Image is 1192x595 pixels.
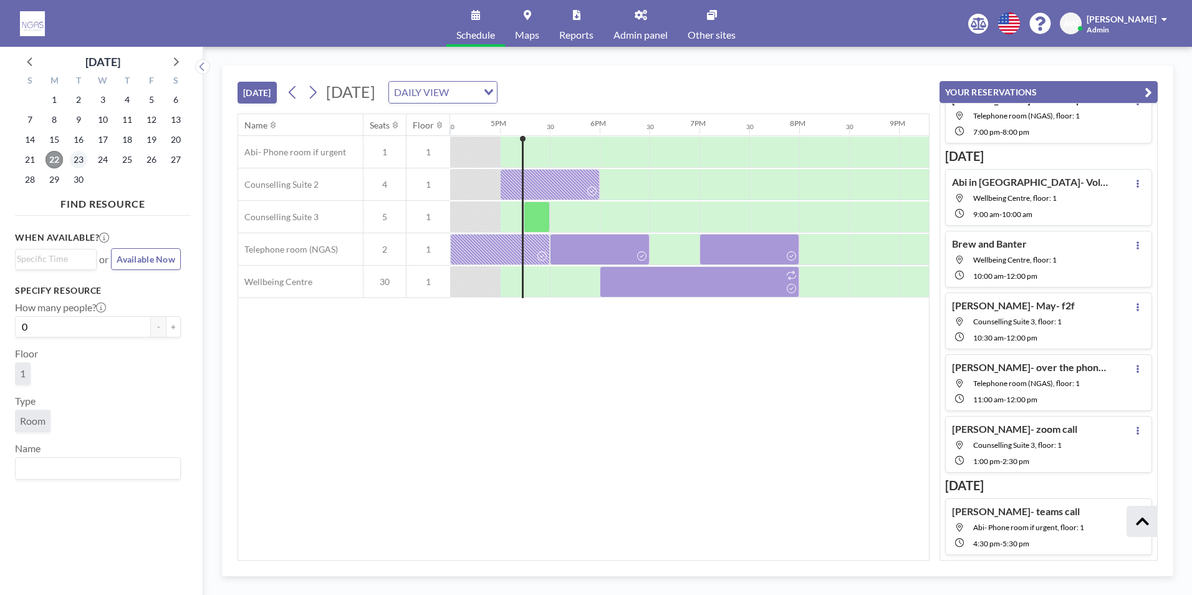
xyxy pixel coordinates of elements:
span: Sunday, September 21, 2025 [21,151,39,168]
span: - [1000,457,1002,466]
span: Monday, September 15, 2025 [46,131,63,148]
span: Thursday, September 18, 2025 [118,131,136,148]
span: Saturday, September 20, 2025 [167,131,185,148]
span: Room [20,415,46,427]
span: 12:00 PM [1006,395,1037,404]
h4: [PERSON_NAME]- teams call [952,505,1080,518]
span: 9:00 AM [973,210,999,219]
span: DAILY VIEW [392,84,451,100]
div: S [18,74,42,90]
span: Wednesday, September 17, 2025 [94,131,112,148]
span: Friday, September 12, 2025 [143,111,160,128]
span: AW [1064,18,1079,29]
span: 5:30 PM [1002,539,1029,548]
span: Thursday, September 11, 2025 [118,111,136,128]
span: 2 [363,244,406,255]
span: Monday, September 1, 2025 [46,91,63,109]
span: Telephone room (NGAS), floor: 1 [973,379,1080,388]
span: or [99,253,108,266]
span: 10:30 AM [973,333,1004,342]
span: Sunday, September 14, 2025 [21,131,39,148]
div: Name [244,120,267,131]
span: 12:00 PM [1006,333,1037,342]
span: Reports [559,30,594,40]
span: 1 [406,276,450,288]
span: [PERSON_NAME] [1087,14,1156,24]
span: Saturday, September 13, 2025 [167,111,185,128]
span: Abi- Phone room if urgent [238,147,346,158]
h4: FIND RESOURCE [15,193,191,210]
h3: Specify resource [15,285,181,296]
input: Search for option [17,460,173,476]
span: 1 [406,179,450,190]
div: M [42,74,67,90]
div: 8PM [790,119,805,128]
div: Floor [413,120,434,131]
h4: [PERSON_NAME]- over the phone- [PERSON_NAME] [952,361,1108,374]
span: 1 [406,211,450,223]
span: Counselling Suite 2 [238,179,319,190]
span: Wednesday, September 3, 2025 [94,91,112,109]
div: T [115,74,139,90]
h3: [DATE] [945,478,1152,493]
span: Wellbeing Centre, floor: 1 [973,255,1057,264]
span: Saturday, September 6, 2025 [167,91,185,109]
button: [DATE] [238,82,277,104]
img: organization-logo [20,11,45,36]
span: Available Now [117,254,175,264]
span: 10:00 AM [1002,210,1032,219]
span: 1 [406,147,450,158]
span: Wednesday, September 24, 2025 [94,151,112,168]
span: 10:00 AM [973,271,1004,281]
span: Counselling Suite 3, floor: 1 [973,317,1062,326]
h4: Abi in [GEOGRAPHIC_DATA]- Volunteer [952,176,1108,188]
span: - [999,210,1002,219]
span: Monday, September 8, 2025 [46,111,63,128]
span: 30 [363,276,406,288]
input: Search for option [17,252,89,266]
div: Search for option [16,249,96,268]
button: Available Now [111,248,181,270]
span: 7:00 PM [973,127,1000,137]
div: T [67,74,91,90]
button: + [166,316,181,337]
div: 30 [746,123,754,131]
span: Tuesday, September 2, 2025 [70,91,87,109]
input: Search for option [453,84,476,100]
span: Monday, September 29, 2025 [46,171,63,188]
span: Friday, September 26, 2025 [143,151,160,168]
span: Tuesday, September 30, 2025 [70,171,87,188]
div: 7PM [690,119,706,128]
button: YOUR RESERVATIONS [940,81,1158,103]
span: Telephone room (NGAS) [238,244,338,255]
span: Wednesday, September 10, 2025 [94,111,112,128]
span: Maps [515,30,539,40]
span: 1 [406,244,450,255]
label: Name [15,442,41,455]
span: Monday, September 22, 2025 [46,151,63,168]
span: - [1000,539,1002,548]
span: Admin [1087,25,1109,34]
h4: [PERSON_NAME]- zoom call [952,423,1077,435]
span: Saturday, September 27, 2025 [167,151,185,168]
span: 4 [363,179,406,190]
span: - [1004,271,1006,281]
span: Tuesday, September 9, 2025 [70,111,87,128]
div: 5PM [491,119,506,128]
span: Abi- Phone room if urgent, floor: 1 [973,523,1084,532]
span: Thursday, September 25, 2025 [118,151,136,168]
button: - [151,316,166,337]
span: - [1004,395,1006,404]
label: Type [15,395,36,407]
div: 30 [646,123,654,131]
div: [DATE] [85,53,120,70]
h4: [PERSON_NAME]- May- f2f [952,299,1075,312]
div: Search for option [389,82,497,103]
span: Tuesday, September 16, 2025 [70,131,87,148]
h3: [DATE] [945,148,1152,164]
div: 30 [547,123,554,131]
div: W [91,74,115,90]
div: F [139,74,163,90]
span: - [1004,333,1006,342]
div: 6PM [590,119,606,128]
